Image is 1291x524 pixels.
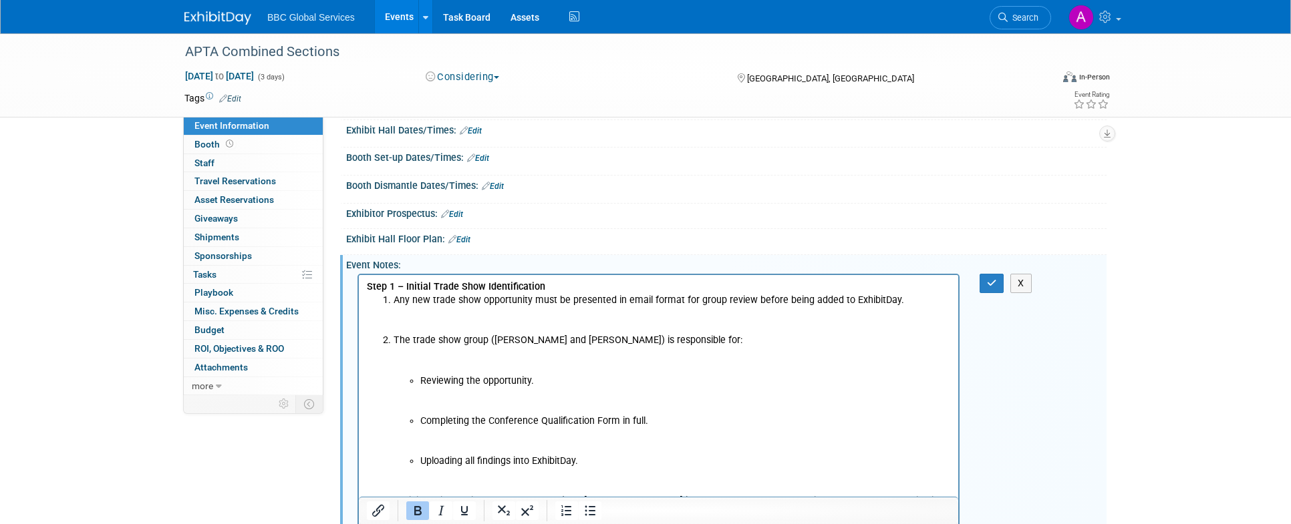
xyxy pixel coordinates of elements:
[972,69,1110,89] div: Event Format
[441,210,463,219] a: Edit
[184,191,323,209] a: Asset Reservations
[1063,71,1077,82] img: Format-Inperson.png
[296,395,323,413] td: Toggle Event Tabs
[184,247,323,265] a: Sponsorships
[1079,72,1110,82] div: In-Person
[194,158,214,168] span: Staff
[61,99,592,140] li: Reviewing the opportunity.
[8,274,592,340] p: KEY CONTACT PERSON & CONTACT INFO:
[184,266,323,284] a: Tasks
[184,377,323,395] a: more
[223,139,236,149] span: Booth not reserved yet
[194,306,299,316] span: Misc. Expenses & Credits
[194,232,239,242] span: Shipments
[213,71,226,81] span: to
[346,148,1107,165] div: Booth Set-up Dates/Times:
[421,70,505,84] button: Considering
[194,139,236,150] span: Booth
[194,250,252,261] span: Sponsorships
[219,94,241,103] a: Edit
[346,255,1107,272] div: Event Notes:
[267,12,355,23] span: BBC Global Services
[184,136,323,154] a: Booth
[1008,13,1038,23] span: Search
[184,321,323,339] a: Budget
[194,287,233,298] span: Playbook
[184,70,255,82] span: [DATE] [DATE]
[184,284,323,302] a: Playbook
[460,126,482,136] a: Edit
[194,176,276,186] span: Travel Reservations
[35,340,592,380] li: Conference name & dates
[194,324,225,335] span: Budget
[194,213,238,224] span: Giveaways
[467,154,489,163] a: Edit
[184,11,251,25] img: ExhibitDay
[8,6,186,17] b: Step 1 – Initial Trade Show Identification
[406,501,429,520] button: Bold
[346,229,1107,246] div: Exhibit Hall Floor Plan:
[61,180,592,220] li: Uploading all findings into ExhibitDay.
[61,140,592,180] li: Completing the Conference Qualification Form in full.
[184,117,323,135] a: Event Information
[346,176,1107,193] div: Booth Dismantle Dates/Times:
[453,501,476,520] button: Underline
[448,235,470,244] a: Edit
[184,172,323,190] a: Travel Reservations
[346,204,1107,221] div: Exhibitor Prospectus:
[180,40,1031,64] div: APTA Combined Sections
[184,210,323,228] a: Giveaways
[579,501,601,520] button: Bullet list
[35,59,592,99] li: The trade show group ([PERSON_NAME] and [PERSON_NAME]) is responsible for:
[184,340,323,358] a: ROI, Objectives & ROO
[346,120,1107,138] div: Exhibit Hall Dates/Times:
[1073,91,1109,98] div: Event Rating
[747,73,914,83] span: [GEOGRAPHIC_DATA], [GEOGRAPHIC_DATA]
[184,154,323,172] a: Staff
[492,501,515,520] button: Subscript
[194,194,274,205] span: Asset Reservations
[194,362,248,372] span: Attachments
[990,6,1051,29] a: Search
[35,421,592,461] li: Organizer/association name
[35,19,592,59] li: Any new trade show opportunity must be presented in email format for group review before being ad...
[516,501,539,520] button: Superscript
[193,269,217,280] span: Tasks
[194,343,284,354] span: ROI, Objectives & ROO
[8,301,366,312] b: Step 2 – Conference Qualification Form (Due Diligence Checklist)Basic Information
[1010,274,1032,293] button: X
[184,358,323,376] a: Attachments
[184,228,323,246] a: Shipments
[192,380,213,391] span: more
[184,91,241,105] td: Tags
[555,501,578,520] button: Numbered list
[194,120,269,131] span: Event Information
[273,395,296,413] td: Personalize Event Tab Strip
[367,501,390,520] button: Insert/edit link
[184,302,323,320] a: Misc. Expenses & Credits
[1068,5,1094,30] img: Alex Corrigan
[35,380,592,421] li: Location & venue
[257,73,285,81] span: (3 days)
[430,501,452,520] button: Italic
[35,461,592,501] li: Total association membership (if applicable)
[482,182,504,191] a: Edit
[35,220,592,273] li: ExhibitDay is the single source of truth (“the [DEMOGRAPHIC_DATA]”) for all trade show data. No s...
